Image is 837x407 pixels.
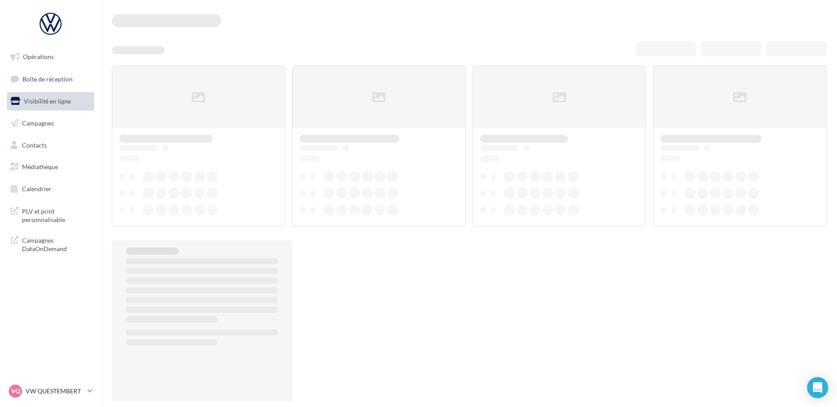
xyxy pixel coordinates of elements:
span: Calendrier [22,185,51,192]
span: Campagnes DataOnDemand [22,234,91,253]
div: Open Intercom Messenger [807,377,828,398]
a: Campagnes [5,114,96,133]
a: Campagnes DataOnDemand [5,231,96,257]
span: Campagnes [22,119,54,127]
a: Boîte de réception [5,70,96,89]
a: Contacts [5,136,96,155]
span: Médiathèque [22,163,58,170]
span: VQ [11,387,20,396]
a: PLV et print personnalisable [5,202,96,228]
a: Visibilité en ligne [5,92,96,111]
span: Boîte de réception [22,75,73,82]
span: Visibilité en ligne [24,97,71,105]
a: Opérations [5,48,96,66]
a: VQ VW QUESTEMBERT [7,383,94,400]
span: PLV et print personnalisable [22,205,91,224]
span: Opérations [23,53,54,60]
a: Médiathèque [5,158,96,176]
span: Contacts [22,141,47,148]
a: Calendrier [5,180,96,198]
p: VW QUESTEMBERT [26,387,84,396]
